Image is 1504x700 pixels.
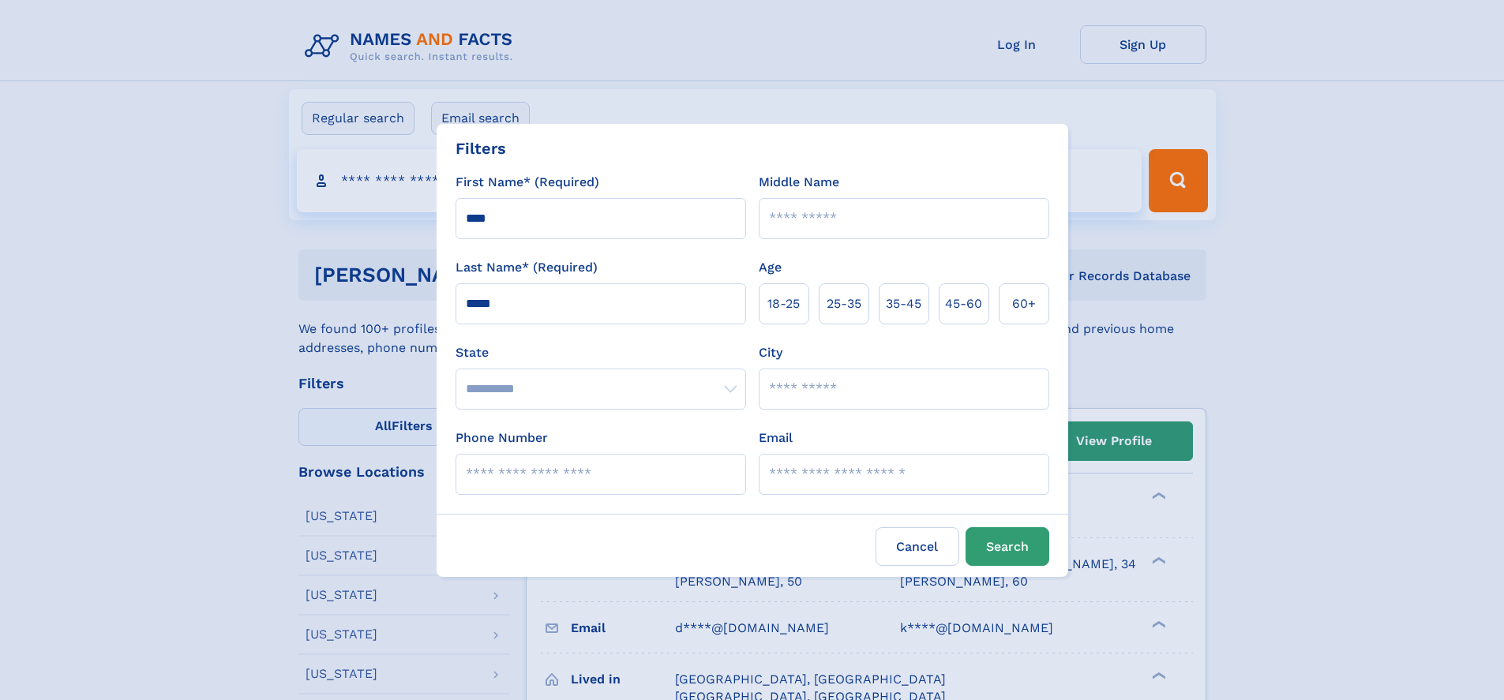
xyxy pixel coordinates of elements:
label: Cancel [876,527,959,566]
label: Email [759,429,793,447]
label: First Name* (Required) [456,173,599,192]
span: 60+ [1012,294,1036,313]
button: Search [966,527,1049,566]
span: 25‑35 [827,294,861,313]
div: Filters [456,137,506,160]
label: City [759,343,782,362]
label: Phone Number [456,429,548,447]
span: 18‑25 [767,294,800,313]
span: 35‑45 [886,294,921,313]
label: Age [759,258,782,277]
span: 45‑60 [945,294,982,313]
label: Middle Name [759,173,839,192]
label: State [456,343,746,362]
label: Last Name* (Required) [456,258,598,277]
